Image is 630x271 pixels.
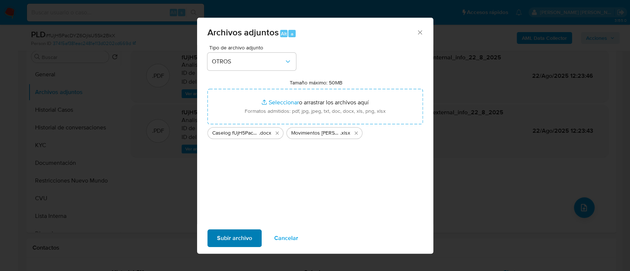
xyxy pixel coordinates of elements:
[207,229,262,247] button: Subir archivo
[340,129,350,137] span: .xlsx
[259,129,271,137] span: .docx
[265,229,308,247] button: Cancelar
[207,26,279,39] span: Archivos adjuntos
[290,79,342,86] label: Tamaño máximo: 50MB
[207,124,423,139] ul: Archivos seleccionados
[291,30,293,37] span: a
[416,29,423,35] button: Cerrar
[281,30,287,37] span: Alt
[217,230,252,246] span: Subir archivo
[291,129,340,137] span: Movimientos [PERSON_NAME] - User ID 71275205
[274,230,298,246] span: Cancelar
[352,129,361,138] button: Eliminar Movimientos Laura Cecilia Donelli - User ID 71275205.xlsx
[212,58,284,65] span: OTROS
[209,45,298,50] span: Tipo de archivo adjunto
[273,129,282,138] button: Eliminar Caselog fUjH5PacDYZ6OjIsU5Sk2BkX_2025_08_22_11_33_54.docx
[212,129,259,137] span: Caselog fUjH5PacDYZ6OjIsU5Sk2BkX_2025_08_22_11_33_54
[207,53,296,70] button: OTROS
